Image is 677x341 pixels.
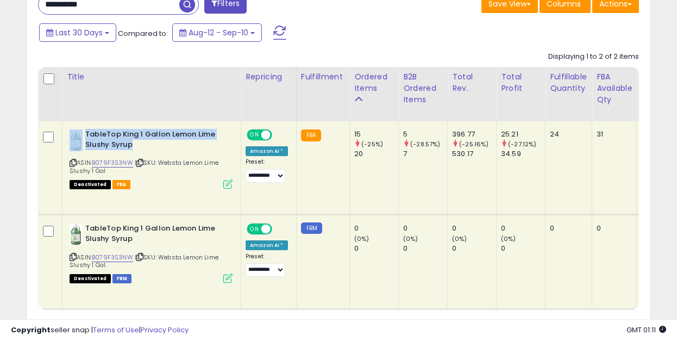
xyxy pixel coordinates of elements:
div: 0 [597,224,628,233]
div: 0 [403,224,447,233]
div: FBA Available Qty [597,71,632,106]
div: 0 [452,244,496,253]
a: Privacy Policy [141,325,189,335]
div: 5 [403,129,447,139]
div: 20 [354,149,398,159]
div: 0 [452,224,496,233]
div: Amazon AI * [246,240,288,250]
div: B2B Ordered Items [403,71,443,106]
small: FBM [301,222,322,234]
div: ASIN: [70,224,233,282]
small: (-25.16%) [459,140,488,148]
div: 0 [354,244,398,253]
div: 0 [354,224,398,233]
div: 34.59 [501,149,545,159]
img: 31hK8EMANOL._SL40_.jpg [70,224,83,245]
strong: Copyright [11,325,51,335]
div: Total Profit [501,71,541,94]
small: (0%) [354,234,369,243]
div: 15 [354,129,398,139]
span: | SKU: Websta Lemon Lime Slushy 1 Gal [70,158,218,175]
div: Fulfillable Quantity [550,71,587,94]
div: Displaying 1 to 2 of 2 items [548,52,639,62]
span: All listings that are unavailable for purchase on Amazon for any reason other than out-of-stock [70,274,111,283]
div: 530.17 [452,149,496,159]
div: Fulfillment [301,71,345,83]
small: (0%) [403,234,418,243]
span: FBM [112,274,132,283]
div: 31 [597,129,628,139]
small: (-25%) [361,140,383,148]
div: Preset: [246,158,288,183]
a: B079F3S3NW [92,158,133,168]
div: 396.77 [452,129,496,139]
small: (-27.12%) [508,140,536,148]
div: Total Rev. [452,71,492,94]
div: Title [67,71,236,83]
div: 24 [550,129,584,139]
small: FBA [301,129,321,141]
small: (0%) [452,234,467,243]
div: 25.21 [501,129,545,139]
span: ON [248,225,261,234]
button: Aug-12 - Sep-10 [172,23,262,42]
span: Aug-12 - Sep-10 [189,27,248,38]
small: (0%) [501,234,516,243]
div: seller snap | | [11,325,189,336]
div: 0 [501,244,545,253]
span: FBA [112,180,131,189]
button: Last 30 Days [39,23,116,42]
span: ON [248,131,261,140]
span: | SKU: Websta Lemon Lime Slushy 1 Gal. [70,253,218,269]
a: Terms of Use [93,325,139,335]
div: 0 [403,244,447,253]
div: 0 [501,224,545,233]
div: Amazon AI * [246,146,288,156]
b: TableTop King 1 Gallon Lemon Lime Slushy Syrup [85,129,217,152]
span: OFF [271,131,288,140]
div: Preset: [246,253,288,277]
span: Compared to: [118,28,168,39]
small: (-28.57%) [410,140,440,148]
div: Ordered Items [354,71,394,94]
a: B079F3S3NW [92,253,133,262]
div: Repricing [246,71,292,83]
b: TableTop King 1 Gallon Lemon Lime Slushy Syrup [85,224,217,246]
span: 2025-10-11 01:11 GMT [626,325,666,335]
div: 0 [550,224,584,233]
div: ASIN: [70,129,233,188]
div: 7 [403,149,447,159]
span: Last 30 Days [55,27,103,38]
span: OFF [271,225,288,234]
span: All listings that are unavailable for purchase on Amazon for any reason other than out-of-stock [70,180,111,189]
img: 31hK8EMANOL._SL40_.jpg [70,129,83,151]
